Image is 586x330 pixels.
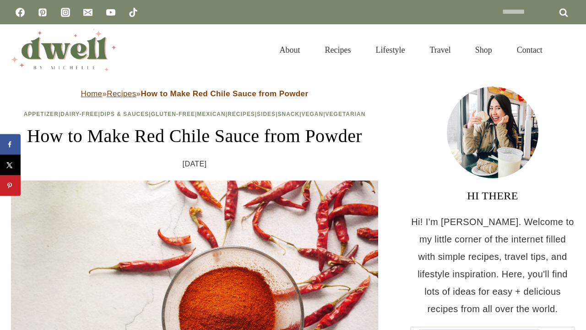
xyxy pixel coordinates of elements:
a: Sides [257,111,276,117]
span: » » [81,89,309,98]
strong: How to Make Red Chile Sauce from Powder [141,89,308,98]
h3: HI THERE [410,187,575,204]
a: Contact [505,34,555,66]
a: YouTube [102,3,120,22]
a: Instagram [56,3,75,22]
a: Gluten-Free [151,111,195,117]
nav: Primary Navigation [267,34,555,66]
a: Recipes [312,34,363,66]
span: | | | | | | | | | [24,111,366,117]
img: DWELL by michelle [11,29,116,71]
a: Recipes [107,89,136,98]
a: Mexican [197,111,225,117]
a: Home [81,89,103,98]
button: View Search Form [559,42,575,58]
a: Shop [463,34,505,66]
h1: How to Make Red Chile Sauce from Powder [11,122,378,150]
a: Lifestyle [363,34,417,66]
p: Hi! I'm [PERSON_NAME]. Welcome to my little corner of the internet filled with simple recipes, tr... [410,213,575,318]
a: Appetizer [24,111,59,117]
a: Vegan [302,111,324,117]
a: Vegetarian [326,111,366,117]
a: Snack [277,111,299,117]
a: Pinterest [33,3,52,22]
a: Recipes [228,111,255,117]
a: TikTok [124,3,142,22]
a: Travel [417,34,463,66]
time: [DATE] [183,157,207,171]
a: Dips & Sauces [100,111,149,117]
a: Email [79,3,97,22]
a: About [267,34,312,66]
a: Facebook [11,3,29,22]
a: Dairy-Free [60,111,98,117]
